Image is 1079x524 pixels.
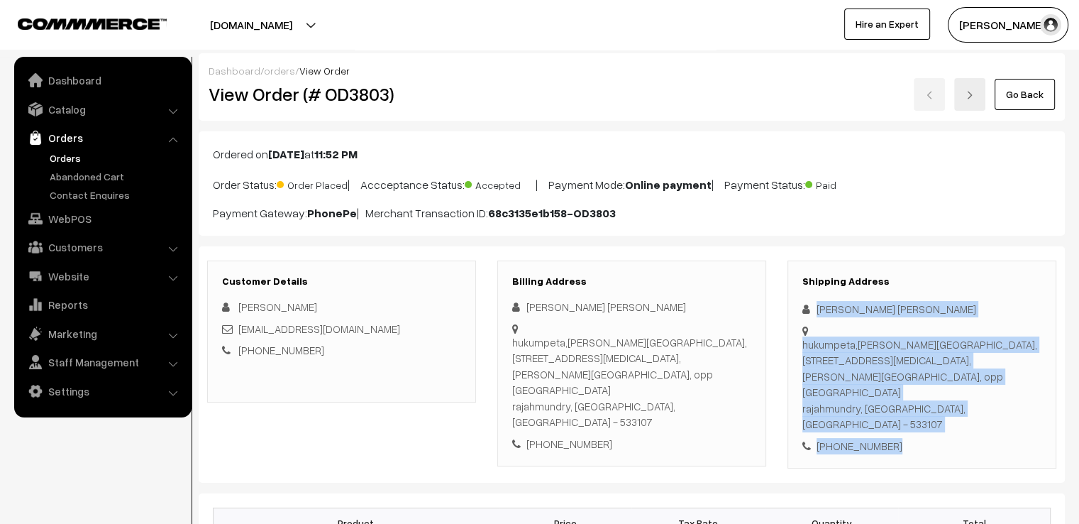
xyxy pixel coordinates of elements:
[488,206,616,220] b: 68c3135e1b158-OD3803
[18,292,187,317] a: Reports
[18,378,187,404] a: Settings
[465,174,536,192] span: Accepted
[18,234,187,260] a: Customers
[844,9,930,40] a: Hire an Expert
[1040,14,1061,36] img: user
[238,322,400,335] a: [EMAIL_ADDRESS][DOMAIN_NAME]
[209,63,1055,78] div: / /
[277,174,348,192] span: Order Placed
[209,65,260,77] a: Dashboard
[18,321,187,346] a: Marketing
[238,300,317,313] span: [PERSON_NAME]
[213,204,1051,222] p: Payment Gateway: | Merchant Transaction ID:
[18,18,167,29] img: COMMMERCE
[805,174,876,192] span: Paid
[802,301,1041,317] div: [PERSON_NAME] [PERSON_NAME]
[299,65,350,77] span: View Order
[625,178,712,192] b: Online payment
[222,275,461,288] h3: Customer Details
[802,337,1041,432] div: hukumpeta,[PERSON_NAME][GEOGRAPHIC_DATA], [STREET_ADDRESS][MEDICAL_DATA], [PERSON_NAME][GEOGRAPHI...
[18,125,187,151] a: Orders
[46,151,187,165] a: Orders
[512,275,751,288] h3: Billing Address
[512,436,751,452] div: [PHONE_NUMBER]
[512,334,751,430] div: hukumpeta,[PERSON_NAME][GEOGRAPHIC_DATA], [STREET_ADDRESS][MEDICAL_DATA], [PERSON_NAME][GEOGRAPHI...
[264,65,295,77] a: orders
[46,187,187,202] a: Contact Enquires
[213,146,1051,163] p: Ordered on at
[209,83,477,105] h2: View Order (# OD3803)
[46,169,187,184] a: Abandoned Cart
[213,174,1051,193] p: Order Status: | Accceptance Status: | Payment Mode: | Payment Status:
[18,263,187,289] a: Website
[160,7,342,43] button: [DOMAIN_NAME]
[802,275,1041,288] h3: Shipping Address
[948,7,1068,43] button: [PERSON_NAME]
[268,147,304,161] b: [DATE]
[18,67,187,93] a: Dashboard
[314,147,358,161] b: 11:52 PM
[512,299,751,315] div: [PERSON_NAME] [PERSON_NAME]
[802,438,1041,454] div: [PHONE_NUMBER]
[965,91,974,99] img: right-arrow.png
[18,97,187,122] a: Catalog
[18,14,142,31] a: COMMMERCE
[238,344,324,356] a: [PHONE_NUMBER]
[18,206,187,231] a: WebPOS
[995,79,1055,110] a: Go Back
[18,349,187,375] a: Staff Management
[307,206,357,220] b: PhonePe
